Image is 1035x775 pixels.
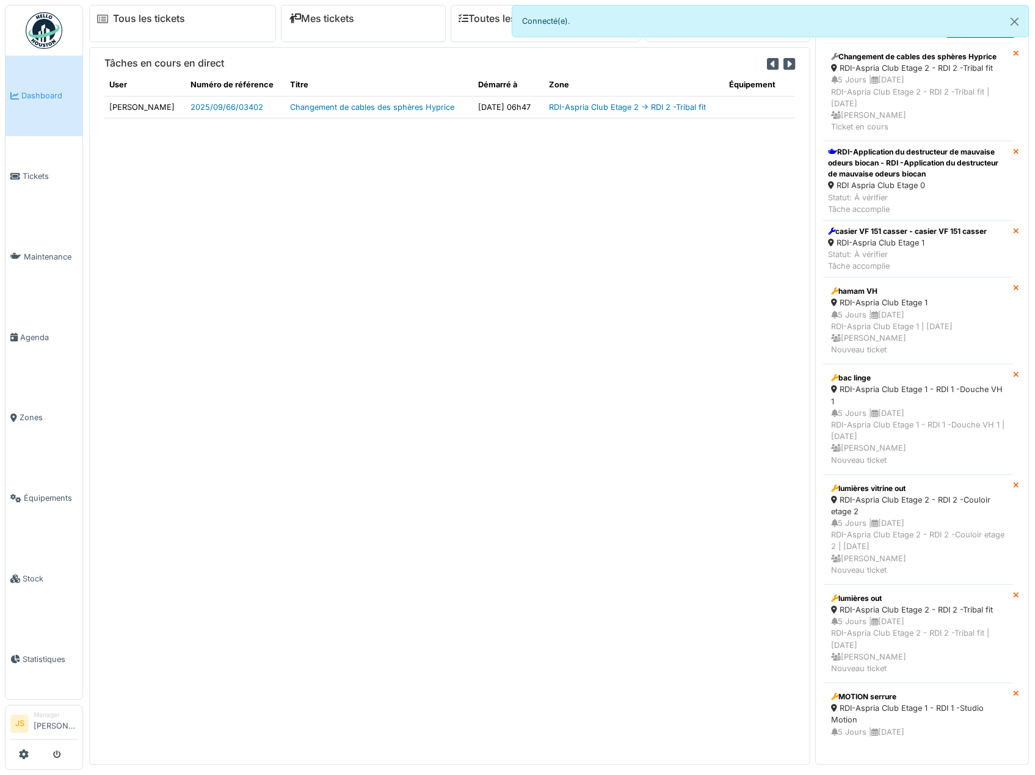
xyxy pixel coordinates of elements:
[823,141,1013,220] a: RDI-Application du destructeur de mauvaise odeurs biocan - RDI -Application du destructeur de mau...
[831,593,1005,604] div: lumières out
[191,103,263,112] a: 2025/09/66/03402
[104,57,224,69] h6: Tâches en cours en direct
[104,96,186,118] td: [PERSON_NAME]
[831,286,1005,297] div: hamam VH
[473,96,544,118] td: [DATE] 06h47
[823,277,1013,364] a: hamam VH RDI-Aspria Club Etage 1 5 Jours |[DATE]RDI-Aspria Club Etage 1 | [DATE] [PERSON_NAME]Nou...
[828,249,987,272] div: Statut: À vérifier Tâche accomplie
[544,74,724,96] th: Zone
[10,710,78,740] a: JS Manager[PERSON_NAME]
[5,136,82,217] a: Tickets
[828,180,1008,191] div: RDI Aspria Club Etage 0
[831,517,1005,576] div: 5 Jours | [DATE] RDI-Aspria Club Etage 2 - RDI 2 -Couloir etage 2 | [DATE] [PERSON_NAME] Nouveau ...
[831,384,1005,407] div: RDI-Aspria Club Etage 1 - RDI 1 -Douche VH 1
[109,80,127,89] span: translation missing: fr.shared.user
[828,192,1008,215] div: Statut: À vérifier Tâche accomplie
[823,43,1013,141] a: Changement de cables des sphères Hyprice RDI-Aspria Club Etage 2 - RDI 2 -Tribal fit 5 Jours |[DA...
[512,5,1030,37] div: Connecté(e).
[23,170,78,182] span: Tickets
[113,13,185,24] a: Tous les tickets
[831,407,1005,466] div: 5 Jours | [DATE] RDI-Aspria Club Etage 1 - RDI 1 -Douche VH 1 | [DATE] [PERSON_NAME] Nouveau ticket
[831,691,1005,702] div: MOTION serrure
[831,62,1005,74] div: RDI-Aspria Club Etage 2 - RDI 2 -Tribal fit
[549,103,706,112] a: RDI-Aspria Club Etage 2 -> RDI 2 -Tribal fit
[24,492,78,504] span: Équipements
[26,12,62,49] img: Badge_color-CXgf-gQk.svg
[459,13,550,24] a: Toutes les tâches
[823,220,1013,278] a: casier VF 151 casser - casier VF 151 casser RDI-Aspria Club Etage 1 Statut: À vérifierTâche accom...
[828,226,987,237] div: casier VF 151 casser - casier VF 151 casser
[473,74,544,96] th: Démarré à
[823,364,1013,474] a: bac linge RDI-Aspria Club Etage 1 - RDI 1 -Douche VH 1 5 Jours |[DATE]RDI-Aspria Club Etage 1 - R...
[831,604,1005,616] div: RDI-Aspria Club Etage 2 - RDI 2 -Tribal fit
[828,237,987,249] div: RDI-Aspria Club Etage 1
[34,710,78,737] li: [PERSON_NAME]
[186,74,286,96] th: Numéro de référence
[823,475,1013,584] a: lumières vitrine out RDI-Aspria Club Etage 2 - RDI 2 -Couloir etage 2 5 Jours |[DATE]RDI-Aspria C...
[831,309,1005,356] div: 5 Jours | [DATE] RDI-Aspria Club Etage 1 | [DATE] [PERSON_NAME] Nouveau ticket
[23,653,78,665] span: Statistiques
[724,74,795,96] th: Équipement
[823,584,1013,683] a: lumières out RDI-Aspria Club Etage 2 - RDI 2 -Tribal fit 5 Jours |[DATE]RDI-Aspria Club Etage 2 -...
[24,251,78,263] span: Maintenance
[831,702,1005,726] div: RDI-Aspria Club Etage 1 - RDI 1 -Studio Motion
[5,297,82,377] a: Agenda
[5,458,82,539] a: Équipements
[831,373,1005,384] div: bac linge
[828,147,1008,180] div: RDI-Application du destructeur de mauvaise odeurs biocan - RDI -Application du destructeur de mau...
[289,13,354,24] a: Mes tickets
[5,619,82,699] a: Statistiques
[10,715,29,733] li: JS
[831,51,1005,62] div: Changement de cables des sphères Hyprice
[5,56,82,136] a: Dashboard
[831,297,1005,308] div: RDI-Aspria Club Etage 1
[831,494,1005,517] div: RDI-Aspria Club Etage 2 - RDI 2 -Couloir etage 2
[831,483,1005,494] div: lumières vitrine out
[5,217,82,297] a: Maintenance
[5,377,82,458] a: Zones
[34,710,78,719] div: Manager
[20,412,78,423] span: Zones
[290,103,454,112] a: Changement de cables des sphères Hyprice
[831,616,1005,674] div: 5 Jours | [DATE] RDI-Aspria Club Etage 2 - RDI 2 -Tribal fit | [DATE] [PERSON_NAME] Nouveau ticket
[831,74,1005,133] div: 5 Jours | [DATE] RDI-Aspria Club Etage 2 - RDI 2 -Tribal fit | [DATE] [PERSON_NAME] Ticket en cours
[21,90,78,101] span: Dashboard
[20,332,78,343] span: Agenda
[285,74,473,96] th: Titre
[5,539,82,619] a: Stock
[23,573,78,584] span: Stock
[1001,5,1028,38] button: Close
